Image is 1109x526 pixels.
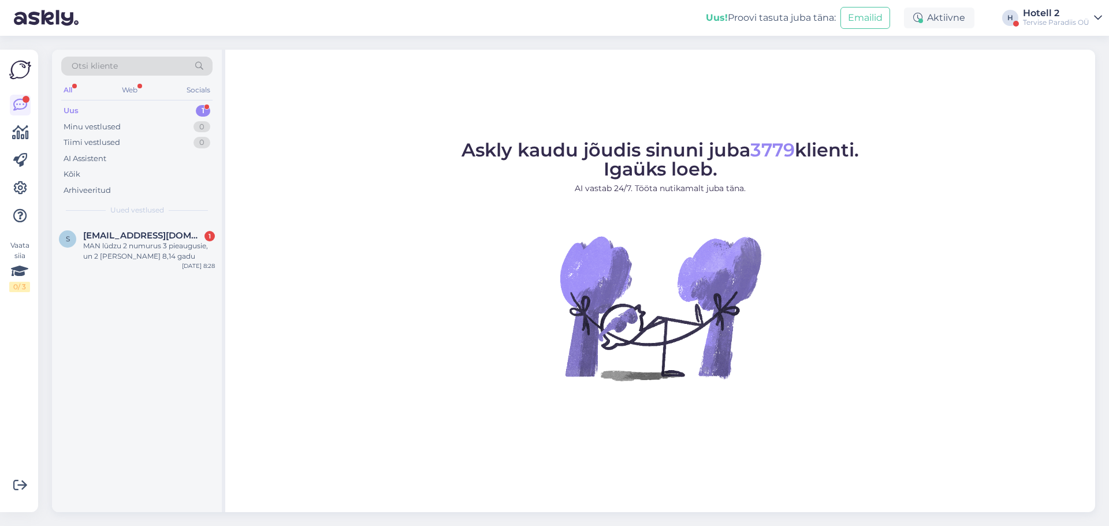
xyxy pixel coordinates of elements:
[9,240,30,292] div: Vaata siia
[83,230,203,241] span: svetlanalaguned@gmail.com
[462,182,859,195] p: AI vastab 24/7. Tööta nutikamalt juba täna.
[204,231,215,241] div: 1
[61,83,75,98] div: All
[193,137,210,148] div: 0
[72,60,118,72] span: Otsi kliente
[750,139,795,161] span: 3779
[184,83,213,98] div: Socials
[706,11,836,25] div: Proovi tasuta juba täna:
[196,105,210,117] div: 1
[182,262,215,270] div: [DATE] 8:28
[9,282,30,292] div: 0 / 3
[706,12,728,23] b: Uus!
[110,205,164,215] span: Uued vestlused
[1023,9,1089,18] div: Hotell 2
[64,121,121,133] div: Minu vestlused
[83,241,215,262] div: MAN lūdzu 2 numurus 3 pieaugusie, un 2 [PERSON_NAME] 8,14 gadu
[64,105,79,117] div: Uus
[1023,18,1089,27] div: Tervise Paradiis OÜ
[1002,10,1018,26] div: H
[193,121,210,133] div: 0
[64,137,120,148] div: Tiimi vestlused
[64,169,80,180] div: Kõik
[64,185,111,196] div: Arhiveeritud
[462,139,859,180] span: Askly kaudu jõudis sinuni juba klienti. Igaüks loeb.
[840,7,890,29] button: Emailid
[66,234,70,243] span: s
[9,59,31,81] img: Askly Logo
[556,204,764,412] img: No Chat active
[64,153,106,165] div: AI Assistent
[1023,9,1102,27] a: Hotell 2Tervise Paradiis OÜ
[904,8,974,28] div: Aktiivne
[120,83,140,98] div: Web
